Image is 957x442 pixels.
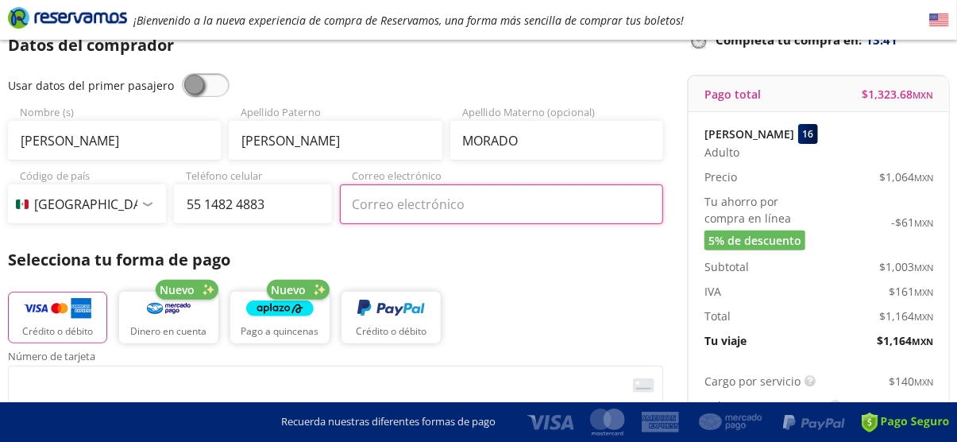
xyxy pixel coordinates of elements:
[271,281,306,298] span: Nuevo
[8,6,127,29] i: Brand Logo
[687,29,949,51] p: Completa tu compra en :
[704,169,737,185] p: Precio
[8,33,663,57] p: Datos del comprador
[914,286,933,298] small: MXN
[281,414,496,430] p: Recuerda nuestras diferentes formas de pago
[704,144,739,161] span: Adulto
[914,172,933,184] small: MXN
[8,6,127,34] a: Brand Logo
[889,283,933,300] span: $ 161
[22,324,93,339] p: Crédito o débito
[704,126,794,142] p: [PERSON_NAME]
[914,217,933,229] small: MXN
[16,200,29,209] img: MX
[8,78,174,93] span: Usar datos del primer pasajero
[450,121,663,161] input: Apellido Materno (opcional)
[914,376,933,388] small: MXN
[877,332,933,349] span: $ 1,164
[356,324,426,339] p: Crédito o débito
[174,184,332,224] input: Teléfono celular
[229,121,442,161] input: Apellido Paterno
[891,214,933,231] span: -$ 61
[879,308,933,324] span: $ 1,164
[8,248,663,272] p: Selecciona tu forma de pago
[133,13,684,28] em: ¡Bienvenido a la nueva experiencia de compra de Reservamos, una forma más sencilla de comprar tus...
[895,397,933,414] span: $ 20
[8,351,663,366] span: Número de tarjeta
[912,335,933,347] small: MXN
[704,86,761,103] p: Pago total
[704,308,731,324] p: Total
[704,332,747,349] p: Tu viaje
[798,124,818,144] div: 16
[8,292,107,343] button: Crédito o débito
[889,373,933,390] span: $ 140
[704,283,721,300] p: IVA
[914,311,933,323] small: MXN
[913,89,933,101] small: MXN
[704,397,826,414] p: Cobertura Reservamos
[241,324,319,339] p: Pago a quincenas
[704,373,801,390] p: Cargo por servicio
[914,262,933,273] small: MXN
[704,193,819,227] p: Tu ahorro por compra en línea
[929,10,949,30] button: English
[342,292,441,343] button: Crédito o débito
[633,378,654,393] img: card
[8,121,221,161] input: Nombre (s)
[914,401,933,413] small: MXN
[879,169,933,185] span: $ 1,064
[862,86,933,103] span: $ 1,323.68
[704,258,749,275] p: Subtotal
[15,370,656,401] iframe: Iframe del número de tarjeta asegurada
[160,281,195,298] span: Nuevo
[708,232,801,249] span: 5% de descuento
[131,324,207,339] p: Dinero en cuenta
[340,184,664,224] input: Correo electrónico
[119,292,218,343] button: Dinero en cuenta
[879,258,933,275] span: $ 1,003
[866,31,897,49] span: 13:41
[230,292,330,343] button: Pago a quincenas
